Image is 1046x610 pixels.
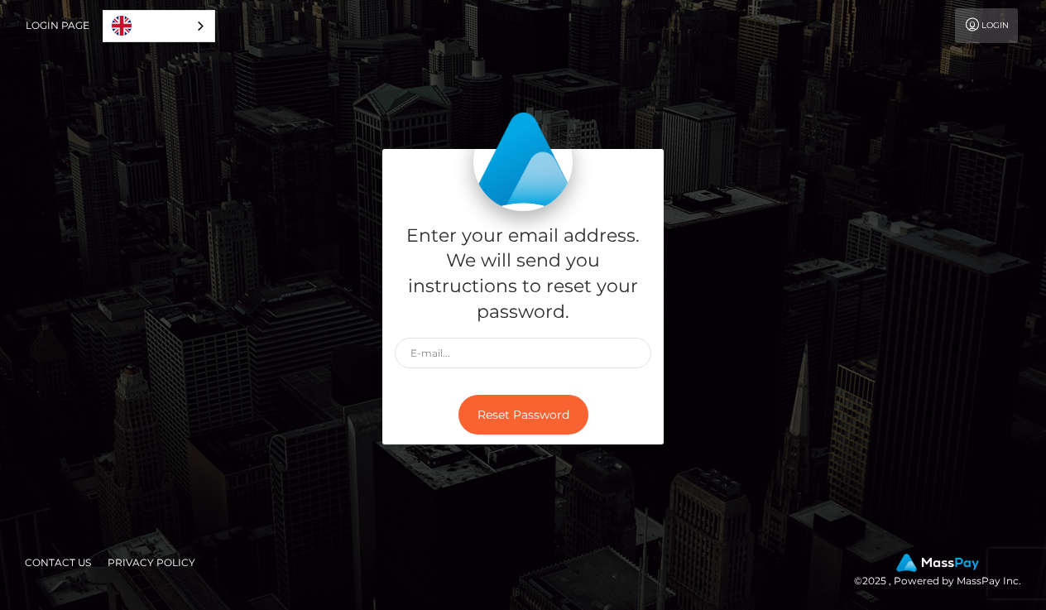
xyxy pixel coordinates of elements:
[18,550,98,575] a: Contact Us
[473,112,573,211] img: MassPay Login
[103,10,215,42] div: Language
[101,550,202,575] a: Privacy Policy
[896,554,979,572] img: MassPay
[103,11,214,41] a: English
[26,8,89,43] a: Login Page
[955,8,1018,43] a: Login
[854,554,1034,590] div: © 2025 , Powered by MassPay Inc.
[103,10,215,42] aside: Language selected: English
[395,223,651,325] h5: Enter your email address. We will send you instructions to reset your password.
[395,338,651,368] input: E-mail...
[458,395,588,435] button: Reset Password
